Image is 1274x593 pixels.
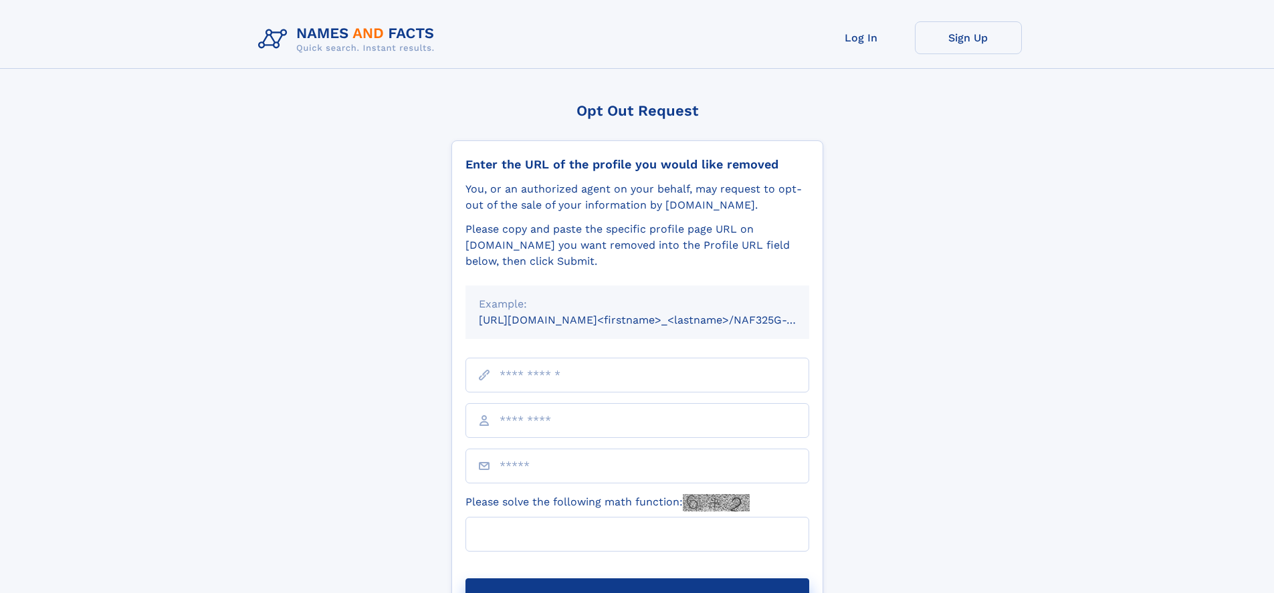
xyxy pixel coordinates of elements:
[253,21,445,57] img: Logo Names and Facts
[451,102,823,119] div: Opt Out Request
[465,157,809,172] div: Enter the URL of the profile you would like removed
[808,21,915,54] a: Log In
[915,21,1022,54] a: Sign Up
[479,296,796,312] div: Example:
[465,221,809,269] div: Please copy and paste the specific profile page URL on [DOMAIN_NAME] you want removed into the Pr...
[465,181,809,213] div: You, or an authorized agent on your behalf, may request to opt-out of the sale of your informatio...
[465,494,750,511] label: Please solve the following math function:
[479,314,835,326] small: [URL][DOMAIN_NAME]<firstname>_<lastname>/NAF325G-xxxxxxxx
